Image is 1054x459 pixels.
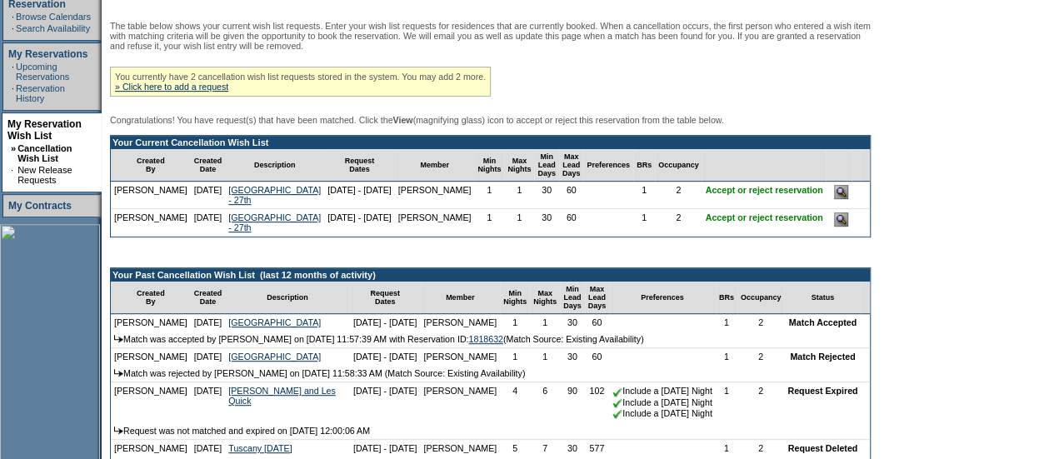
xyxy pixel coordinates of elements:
td: Min Nights [474,149,504,182]
td: [PERSON_NAME] [420,314,500,331]
td: Created Date [191,149,226,182]
td: Min Lead Days [534,149,559,182]
td: 1 [716,382,737,422]
td: 60 [559,209,584,237]
td: 1 [474,209,504,237]
a: Browse Calendars [16,12,91,22]
a: Reservation History [16,83,65,103]
td: 1 [530,314,560,331]
td: Max Nights [530,282,560,314]
td: [PERSON_NAME] [395,209,475,237]
td: 30 [560,348,585,365]
td: 60 [559,182,584,209]
td: Occupancy [655,149,702,182]
a: [GEOGRAPHIC_DATA] [228,317,321,327]
td: 30 [534,209,559,237]
td: [PERSON_NAME] [420,348,500,365]
td: Max Lead Days [585,282,610,314]
nobr: Include a [DATE] Night [612,397,712,407]
td: Max Nights [504,149,534,182]
td: BRs [633,149,655,182]
td: [PERSON_NAME] [111,314,191,331]
td: 1 [530,348,560,365]
td: 102 [585,382,610,422]
nobr: Match Rejected [790,352,855,362]
a: Cancellation Wish List [17,143,72,163]
a: » Click here to add a request [115,82,228,92]
td: 30 [560,440,585,457]
td: [DATE] [191,209,226,237]
td: Preferences [583,149,633,182]
img: arrow.gif [114,427,123,434]
nobr: [DATE] - [DATE] [327,185,392,195]
nobr: [DATE] - [DATE] [353,386,417,396]
td: 1 [633,209,655,237]
a: Upcoming Reservations [16,62,69,82]
img: chkSmaller.gif [612,398,622,408]
nobr: [DATE] - [DATE] [353,443,417,453]
a: My Reservations [8,48,87,60]
td: [DATE] [191,314,226,331]
td: Description [225,149,324,182]
td: Match was rejected by [PERSON_NAME] on [DATE] 11:58:33 AM (Match Source: Existing Availability) [111,365,870,382]
td: 1 [716,348,737,365]
td: 5 [500,440,530,457]
td: Created By [111,149,191,182]
input: Accept or Reject this Reservation [834,212,848,227]
td: [PERSON_NAME] [395,182,475,209]
td: · [12,83,14,103]
td: 2 [737,440,785,457]
td: Preferences [609,282,716,314]
td: 1 [500,314,530,331]
img: chkSmaller.gif [612,409,622,419]
td: Description [225,282,350,314]
td: 1 [716,440,737,457]
td: 60 [585,314,610,331]
td: 60 [585,348,610,365]
td: 2 [655,209,702,237]
td: · [12,23,14,33]
td: [DATE] [191,382,226,422]
td: 7 [530,440,560,457]
td: · [12,62,14,82]
td: [PERSON_NAME] [420,440,500,457]
nobr: Request Deleted [788,443,858,453]
a: [GEOGRAPHIC_DATA] - 27th [228,185,321,205]
td: Match was accepted by [PERSON_NAME] on [DATE] 11:57:39 AM with Reservation ID: (Match Source: Exi... [111,331,870,348]
a: [GEOGRAPHIC_DATA] - 27th [228,212,321,232]
td: 2 [737,382,785,422]
td: Created Date [191,282,226,314]
td: [PERSON_NAME] [111,348,191,365]
img: arrow.gif [114,335,123,342]
nobr: [DATE] - [DATE] [353,317,417,327]
td: 2 [737,348,785,365]
td: [PERSON_NAME] [111,382,191,422]
a: My Contracts [8,200,72,212]
td: 30 [560,314,585,331]
td: Max Lead Days [559,149,584,182]
nobr: [DATE] - [DATE] [353,352,417,362]
td: 1 [504,209,534,237]
nobr: Match Accepted [789,317,857,327]
td: 2 [737,314,785,331]
td: 2 [655,182,702,209]
a: 1818632 [468,334,503,344]
nobr: Include a [DATE] Night [612,386,712,396]
td: [DATE] [191,348,226,365]
td: · [11,165,16,185]
a: Search Availability [16,23,90,33]
td: 30 [534,182,559,209]
a: [PERSON_NAME] and Les Quick [228,386,336,406]
td: · [12,12,14,22]
td: Occupancy [737,282,785,314]
td: [PERSON_NAME] [111,209,191,237]
td: 1 [504,182,534,209]
input: Accept or Reject this Reservation [834,185,848,199]
td: Member [395,149,475,182]
nobr: Accept or reject reservation [705,185,822,195]
a: [GEOGRAPHIC_DATA] [228,352,321,362]
td: [PERSON_NAME] [111,440,191,457]
td: [DATE] [191,440,226,457]
nobr: Accept or reject reservation [705,212,822,222]
a: My Reservation Wish List [7,118,82,142]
